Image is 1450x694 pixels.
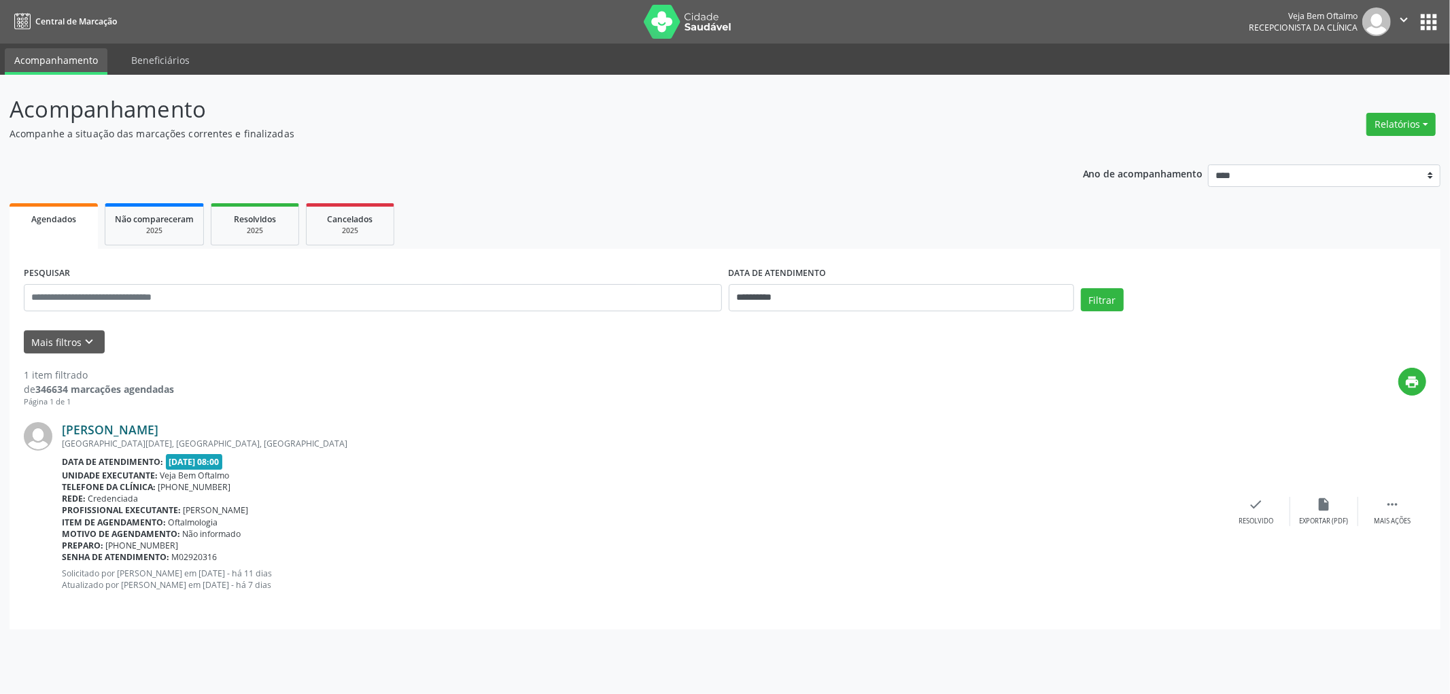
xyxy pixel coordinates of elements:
p: Ano de acompanhamento [1083,164,1203,181]
span: Recepcionista da clínica [1249,22,1358,33]
div: Veja Bem Oftalmo [1249,10,1358,22]
b: Data de atendimento: [62,456,163,468]
div: 2025 [221,226,289,236]
label: DATA DE ATENDIMENTO [729,263,827,284]
span: M02920316 [172,551,218,563]
button: print [1398,368,1426,396]
span: [DATE] 08:00 [166,454,223,470]
div: Exportar (PDF) [1300,517,1349,526]
strong: 346634 marcações agendadas [35,383,174,396]
button: apps [1417,10,1440,34]
div: 2025 [316,226,384,236]
a: Acompanhamento [5,48,107,75]
b: Motivo de agendamento: [62,528,180,540]
div: 2025 [115,226,194,236]
b: Preparo: [62,540,103,551]
span: [PHONE_NUMBER] [106,540,179,551]
b: Rede: [62,493,86,504]
b: Profissional executante: [62,504,181,516]
div: Página 1 de 1 [24,396,174,408]
span: Resolvidos [234,213,276,225]
a: Beneficiários [122,48,199,72]
div: [GEOGRAPHIC_DATA][DATE], [GEOGRAPHIC_DATA], [GEOGRAPHIC_DATA] [62,438,1222,449]
i: print [1405,375,1420,389]
span: Não informado [183,528,241,540]
button: Mais filtroskeyboard_arrow_down [24,330,105,354]
p: Acompanhe a situação das marcações correntes e finalizadas [10,126,1012,141]
b: Item de agendamento: [62,517,166,528]
div: de [24,382,174,396]
span: Não compareceram [115,213,194,225]
i:  [1385,497,1400,512]
b: Senha de atendimento: [62,551,169,563]
span: Central de Marcação [35,16,117,27]
span: Credenciada [88,493,139,504]
img: img [24,422,52,451]
i:  [1396,12,1411,27]
span: Oftalmologia [169,517,218,528]
i: keyboard_arrow_down [82,334,97,349]
a: Central de Marcação [10,10,117,33]
span: [PERSON_NAME] [184,504,249,516]
img: img [1362,7,1391,36]
div: 1 item filtrado [24,368,174,382]
b: Unidade executante: [62,470,158,481]
div: Resolvido [1239,517,1273,526]
p: Solicitado por [PERSON_NAME] em [DATE] - há 11 dias Atualizado por [PERSON_NAME] em [DATE] - há 7... [62,568,1222,591]
div: Mais ações [1374,517,1411,526]
span: [PHONE_NUMBER] [158,481,231,493]
span: Cancelados [328,213,373,225]
i: insert_drive_file [1317,497,1332,512]
i: check [1249,497,1264,512]
span: Agendados [31,213,76,225]
b: Telefone da clínica: [62,481,156,493]
button: Filtrar [1081,288,1124,311]
button:  [1391,7,1417,36]
button: Relatórios [1366,113,1436,136]
span: Veja Bem Oftalmo [160,470,230,481]
p: Acompanhamento [10,92,1012,126]
a: [PERSON_NAME] [62,422,158,437]
label: PESQUISAR [24,263,70,284]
